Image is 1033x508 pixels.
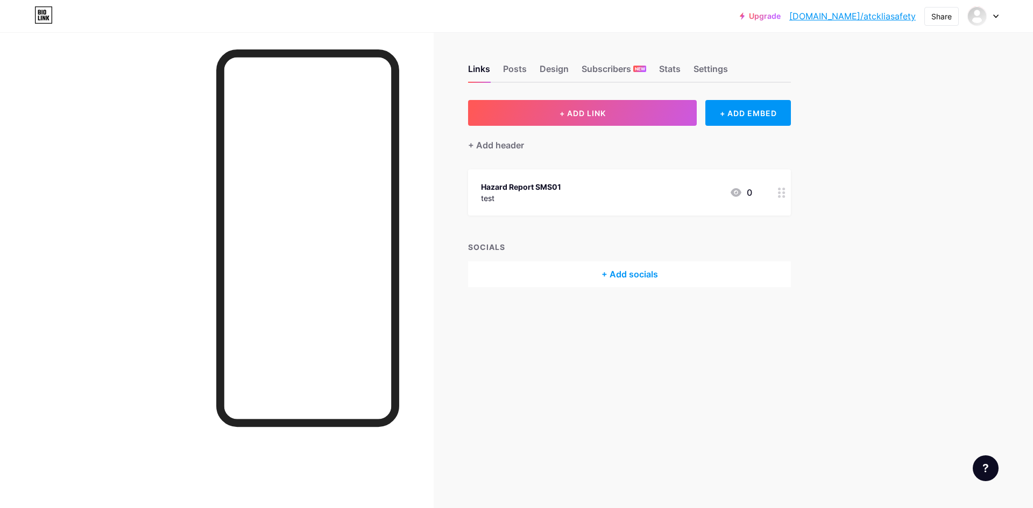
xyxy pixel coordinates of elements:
[694,62,728,82] div: Settings
[582,62,646,82] div: Subscribers
[730,186,752,199] div: 0
[468,241,791,253] div: SOCIALS
[635,66,645,72] span: NEW
[503,62,527,82] div: Posts
[789,10,916,23] a: [DOMAIN_NAME]/atckliasafety
[468,261,791,287] div: + Add socials
[468,62,490,82] div: Links
[560,109,606,118] span: + ADD LINK
[468,100,697,126] button: + ADD LINK
[931,11,952,22] div: Share
[468,139,524,152] div: + Add header
[540,62,569,82] div: Design
[705,100,791,126] div: + ADD EMBED
[481,181,561,192] div: Hazard Report SMS01
[481,192,561,204] div: test
[967,6,987,26] img: SAG KLIA
[659,62,681,82] div: Stats
[740,12,781,20] a: Upgrade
